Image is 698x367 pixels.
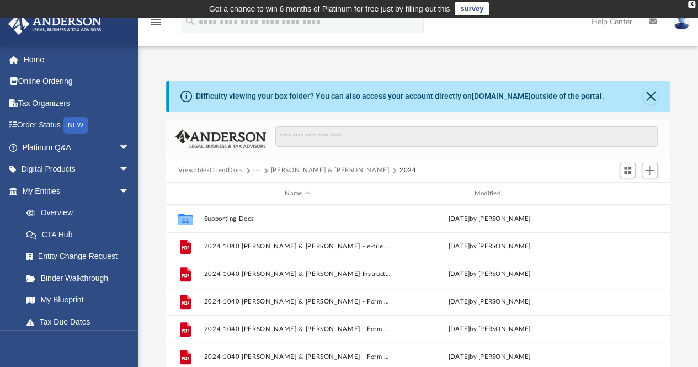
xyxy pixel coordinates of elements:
[8,71,146,93] a: Online Ordering
[620,163,636,178] button: Switch to Grid View
[15,289,141,311] a: My Blueprint
[204,326,391,333] button: 2024 1040 [PERSON_NAME] & [PERSON_NAME] - Form 1040-V Payment Voucher.pdf
[8,158,146,180] a: Digital Productsarrow_drop_down
[15,267,146,289] a: Binder Walkthrough
[673,14,690,30] img: User Pic
[178,166,243,175] button: Viewable-ClientDocs
[204,243,391,250] button: 2024 1040 [PERSON_NAME] & [PERSON_NAME] - e-file authorization - please sign.pdf
[15,311,146,333] a: Tax Due Dates
[396,352,583,362] div: [DATE] by [PERSON_NAME]
[119,158,141,181] span: arrow_drop_down
[275,126,658,147] input: Search files and folders
[8,180,146,202] a: My Entitiesarrow_drop_down
[8,92,146,114] a: Tax Organizers
[396,214,583,224] div: [DATE] by [PERSON_NAME]
[253,166,260,175] button: ···
[5,13,105,35] img: Anderson Advisors Platinum Portal
[8,49,146,71] a: Home
[184,15,196,27] i: search
[204,353,391,360] button: 2024 1040 [PERSON_NAME] & [PERSON_NAME] - Form 3115 Application for Change in Accounting Method.pdf
[15,224,146,246] a: CTA Hub
[396,297,583,307] div: [DATE] by [PERSON_NAME]
[396,269,583,279] div: [DATE] by [PERSON_NAME]
[455,2,489,15] a: survey
[149,21,162,29] a: menu
[204,215,391,222] button: Supporting Docs
[8,114,146,137] a: Order StatusNEW
[171,189,199,199] div: id
[8,136,146,158] a: Platinum Q&Aarrow_drop_down
[396,242,583,252] div: [DATE] by [PERSON_NAME]
[396,325,583,334] div: [DATE] by [PERSON_NAME]
[643,89,658,104] button: Close
[642,163,658,178] button: Add
[63,117,88,134] div: NEW
[204,270,391,278] button: 2024 1040 [PERSON_NAME] & [PERSON_NAME] Instructions.pdf
[271,166,390,175] button: [PERSON_NAME] & [PERSON_NAME]
[472,92,531,100] a: [DOMAIN_NAME]
[15,246,146,268] a: Entity Change Request
[119,136,141,159] span: arrow_drop_down
[688,1,695,8] div: close
[204,298,391,305] button: 2024 1040 [PERSON_NAME] & [PERSON_NAME] - Form 1040-ES Estimated Tax Voucher.pdf
[119,180,141,203] span: arrow_drop_down
[149,15,162,29] i: menu
[399,166,417,175] button: 2024
[196,91,604,102] div: Difficulty viewing your box folder? You can also access your account directly on outside of the p...
[396,189,583,199] div: Modified
[588,189,665,199] div: id
[15,202,146,224] a: Overview
[203,189,391,199] div: Name
[209,2,450,15] div: Get a chance to win 6 months of Platinum for free just by filling out this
